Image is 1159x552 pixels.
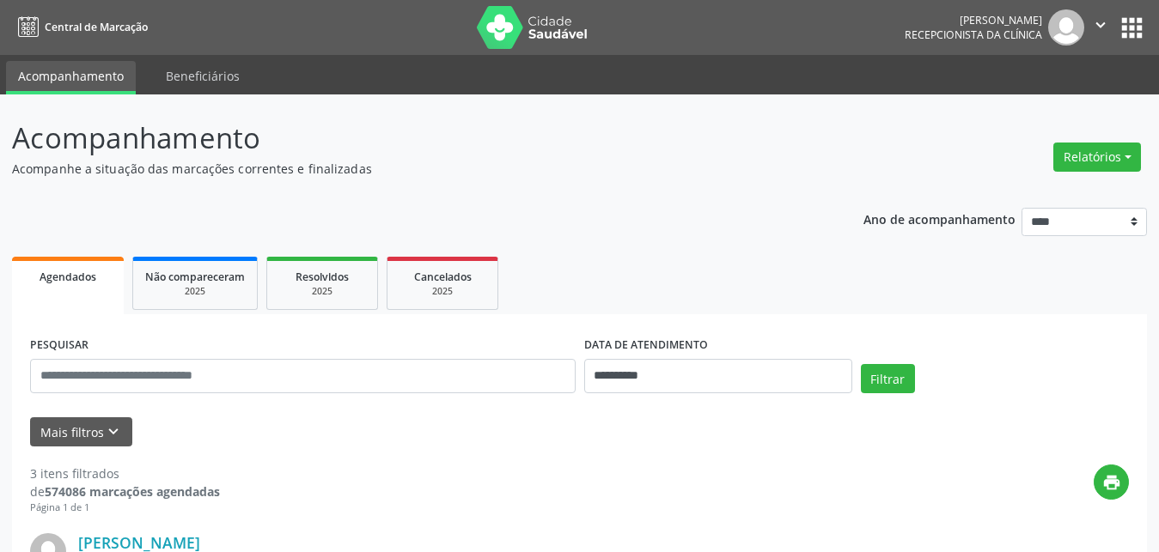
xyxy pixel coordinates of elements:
a: Beneficiários [154,61,252,91]
i: keyboard_arrow_down [104,422,123,441]
i:  [1091,15,1110,34]
button: apps [1117,13,1147,43]
a: [PERSON_NAME] [78,533,200,552]
i: print [1102,473,1121,492]
span: Resolvidos [296,270,349,284]
button: Mais filtroskeyboard_arrow_down [30,417,132,447]
p: Acompanhamento [12,117,807,160]
p: Acompanhe a situação das marcações correntes e finalizadas [12,160,807,178]
div: [PERSON_NAME] [905,13,1042,27]
strong: 574086 marcações agendadas [45,483,220,500]
div: 2025 [279,285,365,298]
button:  [1084,9,1117,45]
a: Central de Marcação [12,13,148,41]
span: Central de Marcação [45,20,148,34]
span: Recepcionista da clínica [905,27,1042,42]
span: Não compareceram [145,270,245,284]
label: DATA DE ATENDIMENTO [584,332,708,359]
div: 2025 [400,285,485,298]
div: 2025 [145,285,245,298]
label: PESQUISAR [30,332,88,359]
span: Cancelados [414,270,472,284]
button: Filtrar [861,364,915,393]
p: Ano de acompanhamento [863,208,1016,229]
div: 3 itens filtrados [30,464,220,482]
div: Página 1 de 1 [30,500,220,515]
span: Agendados [40,270,96,284]
div: de [30,482,220,500]
button: print [1094,464,1129,500]
a: Acompanhamento [6,61,136,94]
button: Relatórios [1053,143,1141,172]
img: img [1048,9,1084,45]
